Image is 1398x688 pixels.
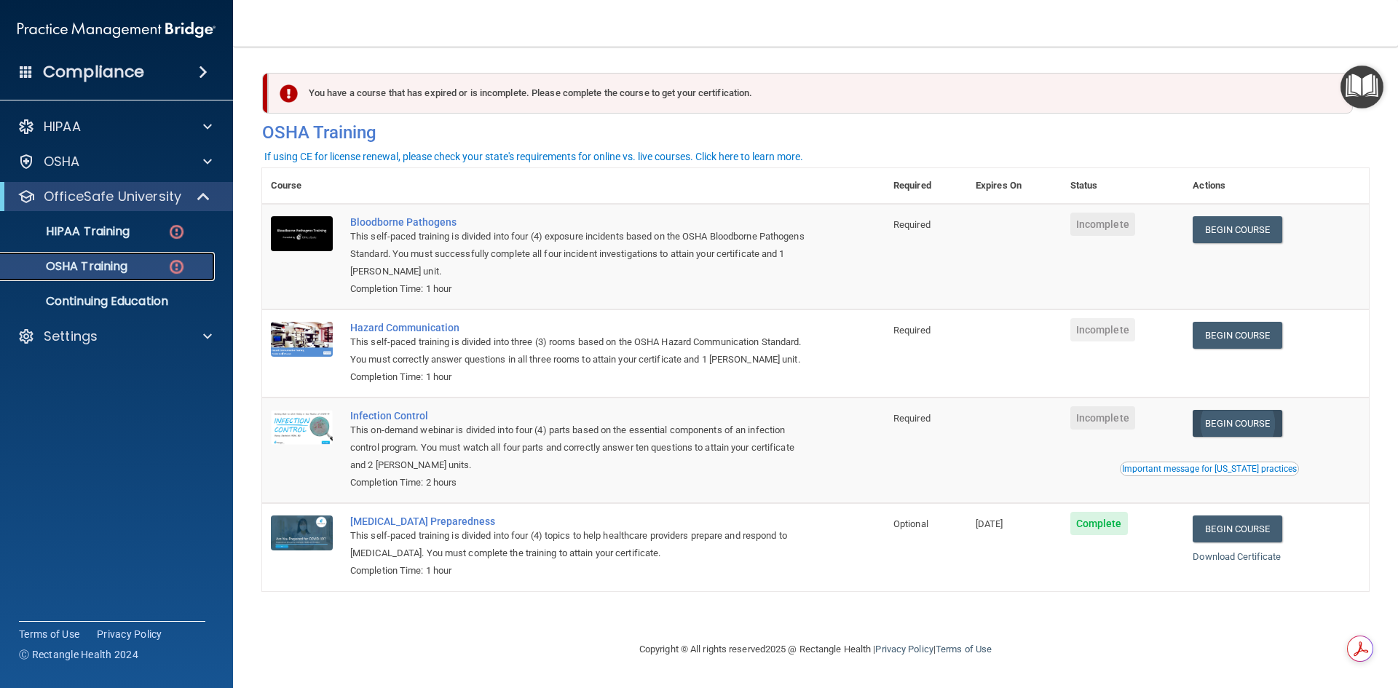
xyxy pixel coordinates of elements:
[350,515,812,527] a: [MEDICAL_DATA] Preparedness
[44,188,181,205] p: OfficeSafe University
[1184,168,1369,204] th: Actions
[350,527,812,562] div: This self-paced training is divided into four (4) topics to help healthcare providers prepare and...
[1193,515,1281,542] a: Begin Course
[167,223,186,241] img: danger-circle.6113f641.png
[350,422,812,474] div: This on-demand webinar is divided into four (4) parts based on the essential components of an inf...
[350,474,812,491] div: Completion Time: 2 hours
[17,153,212,170] a: OSHA
[350,410,812,422] a: Infection Control
[976,518,1003,529] span: [DATE]
[262,149,805,164] button: If using CE for license renewal, please check your state's requirements for online vs. live cours...
[893,325,931,336] span: Required
[9,294,208,309] p: Continuing Education
[1070,318,1135,341] span: Incomplete
[43,62,144,82] h4: Compliance
[19,627,79,641] a: Terms of Use
[1122,464,1297,473] div: Important message for [US_STATE] practices
[44,153,80,170] p: OSHA
[19,647,138,662] span: Ⓒ Rectangle Health 2024
[17,328,212,345] a: Settings
[17,188,211,205] a: OfficeSafe University
[350,280,812,298] div: Completion Time: 1 hour
[875,644,933,655] a: Privacy Policy
[350,228,812,280] div: This self-paced training is divided into four (4) exposure incidents based on the OSHA Bloodborne...
[1193,551,1281,562] a: Download Certificate
[268,73,1353,114] div: You have a course that has expired or is incomplete. Please complete the course to get your certi...
[280,84,298,103] img: exclamation-circle-solid-danger.72ef9ffc.png
[1070,406,1135,430] span: Incomplete
[167,258,186,276] img: danger-circle.6113f641.png
[9,224,130,239] p: HIPAA Training
[550,626,1081,673] div: Copyright © All rights reserved 2025 @ Rectangle Health | |
[967,168,1062,204] th: Expires On
[1120,462,1299,476] button: Read this if you are a dental practitioner in the state of CA
[1070,213,1135,236] span: Incomplete
[44,328,98,345] p: Settings
[893,518,928,529] span: Optional
[885,168,967,204] th: Required
[97,627,162,641] a: Privacy Policy
[262,122,1369,143] h4: OSHA Training
[17,118,212,135] a: HIPAA
[893,413,931,424] span: Required
[1193,216,1281,243] a: Begin Course
[936,644,992,655] a: Terms of Use
[893,219,931,230] span: Required
[264,151,803,162] div: If using CE for license renewal, please check your state's requirements for online vs. live cours...
[262,168,341,204] th: Course
[1193,410,1281,437] a: Begin Course
[350,368,812,386] div: Completion Time: 1 hour
[350,216,812,228] a: Bloodborne Pathogens
[1193,322,1281,349] a: Begin Course
[1340,66,1383,108] button: Open Resource Center
[350,562,812,580] div: Completion Time: 1 hour
[350,333,812,368] div: This self-paced training is divided into three (3) rooms based on the OSHA Hazard Communication S...
[1070,512,1128,535] span: Complete
[9,259,127,274] p: OSHA Training
[1062,168,1185,204] th: Status
[350,322,812,333] a: Hazard Communication
[17,15,216,44] img: PMB logo
[44,118,81,135] p: HIPAA
[1325,588,1381,643] iframe: Drift Widget Chat Controller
